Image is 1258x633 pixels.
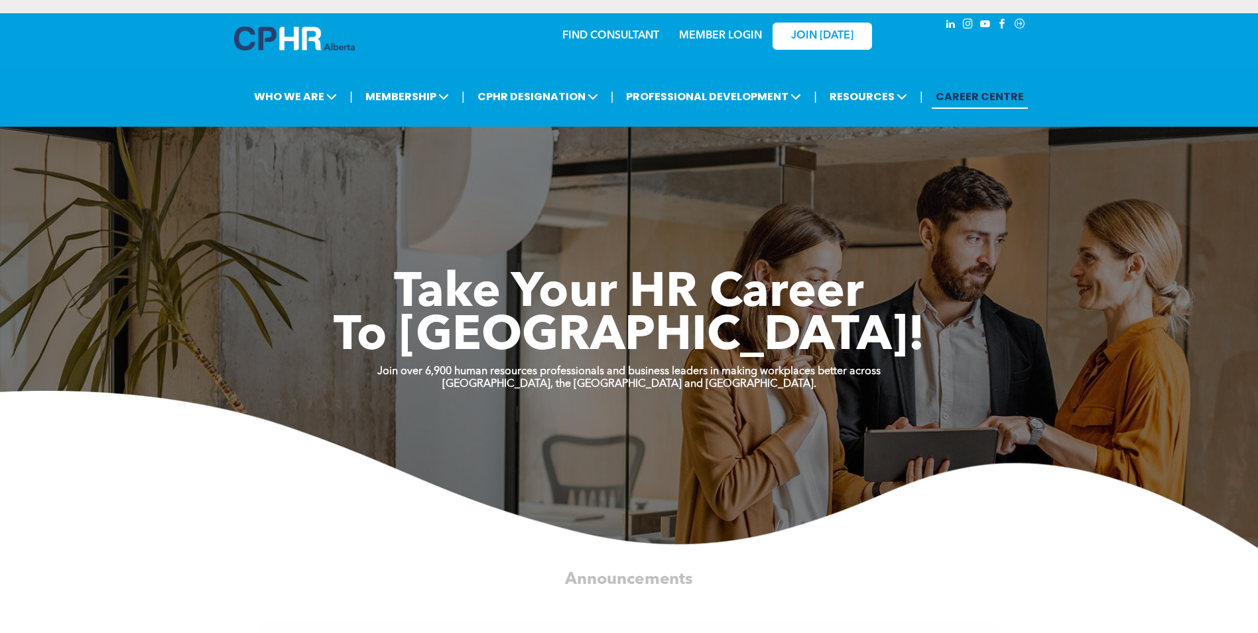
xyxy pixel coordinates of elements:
span: RESOURCES [826,84,911,109]
span: Take Your HR Career [394,270,864,318]
li: | [462,83,465,110]
a: CAREER CENTRE [932,84,1028,109]
strong: Join over 6,900 human resources professionals and business leaders in making workplaces better ac... [377,366,881,377]
span: CPHR DESIGNATION [473,84,602,109]
a: FIND CONSULTANT [562,31,659,41]
a: Social network [1013,17,1027,35]
a: youtube [978,17,993,35]
span: JOIN [DATE] [791,30,853,42]
strong: [GEOGRAPHIC_DATA], the [GEOGRAPHIC_DATA] and [GEOGRAPHIC_DATA]. [442,379,816,389]
a: MEMBER LOGIN [679,31,762,41]
li: | [349,83,353,110]
a: linkedin [944,17,958,35]
span: WHO WE ARE [250,84,341,109]
a: facebook [995,17,1010,35]
span: Announcements [565,571,692,588]
a: instagram [961,17,975,35]
a: JOIN [DATE] [773,23,872,50]
span: PROFESSIONAL DEVELOPMENT [622,84,805,109]
img: A blue and white logo for cp alberta [234,27,355,50]
span: To [GEOGRAPHIC_DATA]! [334,313,925,361]
span: MEMBERSHIP [361,84,453,109]
li: | [920,83,923,110]
li: | [814,83,817,110]
li: | [611,83,614,110]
